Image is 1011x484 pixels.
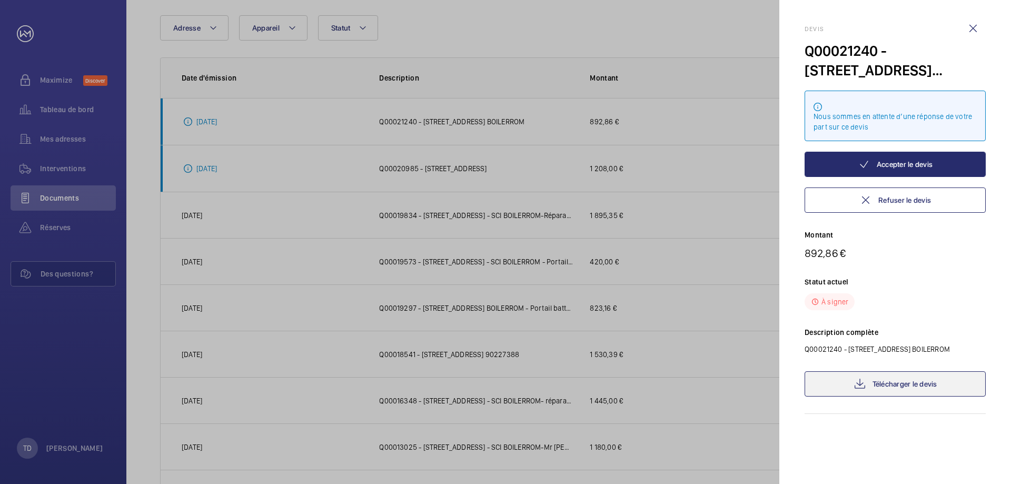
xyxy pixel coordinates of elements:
[821,297,848,307] p: À signer
[805,25,986,33] h2: Devis
[805,371,986,397] a: Télécharger le devis
[805,152,986,177] button: Accepter le devis
[805,41,986,80] div: Q00021240 - [STREET_ADDRESS] BOILERROM
[814,111,977,132] div: Nous sommes en attente d’une réponse de votre part sur ce devis
[805,276,986,287] p: Statut actuel
[805,327,986,338] p: Description complète
[805,230,986,240] p: Montant
[805,246,986,260] p: 892,86 €
[805,344,986,354] p: Q00021240 - [STREET_ADDRESS] BOILERROM
[805,187,986,213] button: Refuser le devis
